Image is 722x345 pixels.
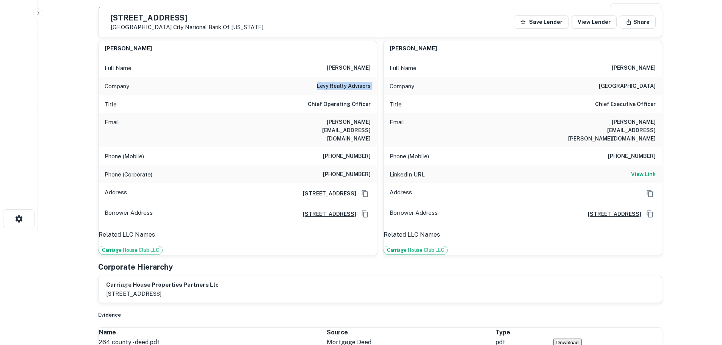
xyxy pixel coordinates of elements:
[106,281,219,289] h6: carriage house properties partners llc
[684,284,722,321] iframe: Chat Widget
[99,230,377,239] p: Related LLC Names
[359,208,371,220] button: Copy Address
[105,118,119,143] p: Email
[105,100,117,109] p: Title
[495,328,510,337] div: Type
[105,82,129,91] p: Company
[98,3,157,17] h4: Buyer Details
[390,118,404,143] p: Email
[359,188,371,199] button: Copy Address
[99,328,116,337] div: Name
[99,328,326,337] th: Name
[612,64,656,73] h6: [PERSON_NAME]
[173,24,263,30] a: City National Bank Of [US_STATE]
[582,210,641,218] a: [STREET_ADDRESS]
[323,170,371,179] h6: [PHONE_NUMBER]
[390,64,417,73] p: Full Name
[317,82,371,91] h6: levy realty advisors
[390,82,414,91] p: Company
[111,24,263,31] p: [GEOGRAPHIC_DATA]
[105,152,144,161] p: Phone (Mobile)
[390,208,438,220] p: Borrower Address
[495,328,553,337] th: Type
[111,14,263,22] h5: [STREET_ADDRESS]
[644,208,656,220] button: Copy Address
[595,100,656,109] h6: Chief Executive Officer
[631,170,656,179] a: View Link
[514,15,569,29] button: Save Lender
[608,152,656,161] h6: [PHONE_NUMBER]
[326,328,495,337] th: Source
[599,82,656,91] h6: [GEOGRAPHIC_DATA]
[565,118,656,143] h6: [PERSON_NAME][EMAIL_ADDRESS][PERSON_NAME][DOMAIN_NAME]
[572,15,617,29] a: View Lender
[106,289,219,298] p: [STREET_ADDRESS]
[308,100,371,109] h6: Chief Operating Officer
[280,118,371,143] h6: [PERSON_NAME][EMAIL_ADDRESS][DOMAIN_NAME]
[98,311,662,319] h5: Evidence
[297,210,356,218] a: [STREET_ADDRESS]
[390,152,429,161] p: Phone (Mobile)
[390,100,402,109] p: Title
[297,189,356,198] a: [STREET_ADDRESS]
[631,170,656,178] h6: View Link
[105,170,152,179] p: Phone (Corporate)
[327,328,348,337] div: Source
[620,15,656,29] button: Share
[105,44,152,53] h6: [PERSON_NAME]
[105,208,153,220] p: Borrower Address
[384,230,662,239] p: Related LLC Names
[99,247,162,254] span: Carriage House Club LLC
[105,64,132,73] p: Full Name
[644,188,656,199] button: Copy Address
[390,170,425,179] p: LinkedIn URL
[390,188,412,199] p: Address
[327,64,371,73] h6: [PERSON_NAME]
[390,44,437,53] h6: [PERSON_NAME]
[98,261,173,273] h5: Corporate Hierarchy
[323,152,371,161] h6: [PHONE_NUMBER]
[384,247,447,254] span: Carriage House Club LLC
[105,188,127,199] p: Address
